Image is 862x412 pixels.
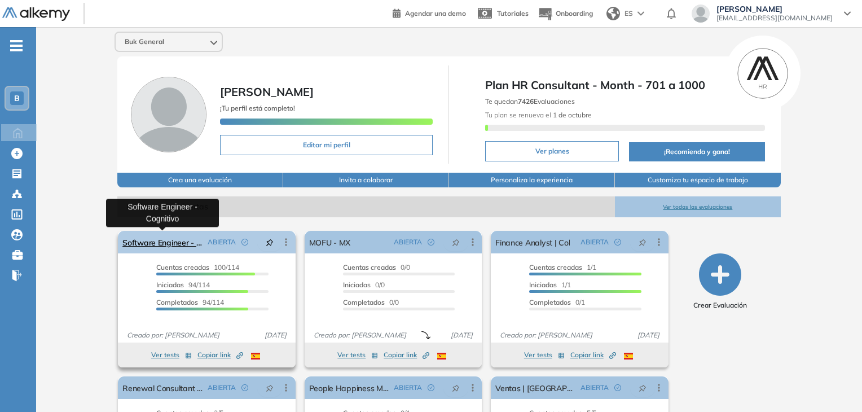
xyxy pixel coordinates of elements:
img: arrow [637,11,644,16]
button: pushpin [630,233,655,251]
span: ABIERTA [580,237,609,247]
button: pushpin [443,233,468,251]
button: Crea una evaluación [117,173,283,187]
span: Copiar link [197,350,243,360]
span: Iniciadas [343,280,371,289]
button: Copiar link [384,348,429,362]
span: Plan HR Consultant - Month - 701 a 1000 [485,77,764,94]
a: Renewal Consultant - Upselling [122,376,203,399]
span: check-circle [241,384,248,391]
button: Copiar link [197,348,243,362]
i: - [10,45,23,47]
button: ¡Recomienda y gana! [629,142,764,161]
span: Copiar link [384,350,429,360]
a: Agendar una demo [393,6,466,19]
span: 100/114 [156,263,239,271]
span: check-circle [428,384,434,391]
span: 0/0 [343,280,385,289]
span: 0/0 [343,263,410,271]
span: Completados [156,298,198,306]
span: Tutoriales [497,9,529,17]
span: Creado por: [PERSON_NAME] [122,330,224,340]
span: ABIERTA [394,237,422,247]
span: [DATE] [633,330,664,340]
button: Ver planes [485,141,619,161]
span: ES [624,8,633,19]
span: ABIERTA [208,383,236,393]
button: pushpin [630,379,655,397]
button: Ver tests [151,348,192,362]
span: 94/114 [156,280,210,289]
button: pushpin [257,379,282,397]
button: Ver todas las evaluaciones [615,196,781,217]
span: ¡Tu perfil está completo! [220,104,295,112]
span: pushpin [266,383,274,392]
button: Customiza tu espacio de trabajo [615,173,781,187]
button: Crear Evaluación [693,253,747,310]
span: Cuentas creadas [343,263,396,271]
button: Personaliza la experiencia [449,173,615,187]
span: [PERSON_NAME] [716,5,833,14]
span: Completados [343,298,385,306]
button: Invita a colaborar [283,173,449,187]
button: Editar mi perfil [220,135,433,155]
span: 0/0 [343,298,399,306]
span: 94/114 [156,298,224,306]
span: Iniciadas [529,280,557,289]
img: ESP [624,353,633,360]
span: Agendar una demo [405,9,466,17]
span: 1/1 [529,263,596,271]
span: 1/1 [529,280,571,289]
span: check-circle [241,239,248,246]
span: Cuentas creadas [529,263,582,271]
span: [DATE] [260,330,291,340]
span: ABIERTA [208,237,236,247]
span: Tu plan se renueva el [485,111,592,119]
span: Completados [529,298,571,306]
img: ESP [251,353,260,360]
span: pushpin [639,238,646,247]
a: Ventas | [GEOGRAPHIC_DATA] (Nuevo) [495,376,575,399]
button: Onboarding [538,2,593,26]
span: Copiar link [570,350,616,360]
span: ABIERTA [580,383,609,393]
b: 7426 [518,97,534,106]
a: People Happiness Manager [309,376,389,399]
a: Software Engineer - Cognitivo [122,231,203,253]
img: ESP [437,353,446,360]
span: ABIERTA [394,383,422,393]
span: Te quedan Evaluaciones [485,97,575,106]
span: [PERSON_NAME] [220,85,314,99]
img: world [606,7,620,20]
img: Foto de perfil [131,77,206,152]
span: Buk General [125,37,164,46]
span: 0/1 [529,298,585,306]
button: pushpin [443,379,468,397]
button: Copiar link [570,348,616,362]
span: check-circle [614,239,621,246]
span: pushpin [452,238,460,247]
span: Crear Evaluación [693,300,747,310]
span: Creado por: [PERSON_NAME] [309,330,411,340]
b: 1 de octubre [551,111,592,119]
span: pushpin [639,383,646,392]
span: Evaluaciones abiertas [117,196,615,217]
span: check-circle [614,384,621,391]
span: check-circle [428,239,434,246]
span: pushpin [266,238,274,247]
a: Finance Analyst | Col [495,231,570,253]
span: Onboarding [556,9,593,17]
span: pushpin [452,383,460,392]
span: B [14,94,20,103]
span: Cuentas creadas [156,263,209,271]
a: MOFU - MX [309,231,351,253]
button: Ver tests [524,348,565,362]
button: Ver tests [337,348,378,362]
div: Software Engineer - Cognitivo [106,199,219,227]
button: pushpin [257,233,282,251]
span: [DATE] [446,330,477,340]
span: Iniciadas [156,280,184,289]
span: Creado por: [PERSON_NAME] [495,330,597,340]
span: [EMAIL_ADDRESS][DOMAIN_NAME] [716,14,833,23]
img: Logo [2,7,70,21]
